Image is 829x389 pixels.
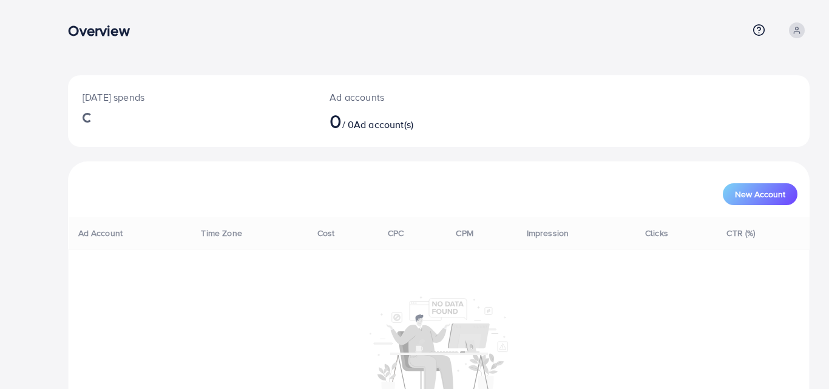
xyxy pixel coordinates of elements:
h2: / 0 [330,109,486,132]
span: 0 [330,107,342,135]
p: [DATE] spends [83,90,300,104]
span: Ad account(s) [354,118,413,131]
button: New Account [723,183,797,205]
p: Ad accounts [330,90,486,104]
h3: Overview [68,22,139,39]
span: New Account [735,190,785,198]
